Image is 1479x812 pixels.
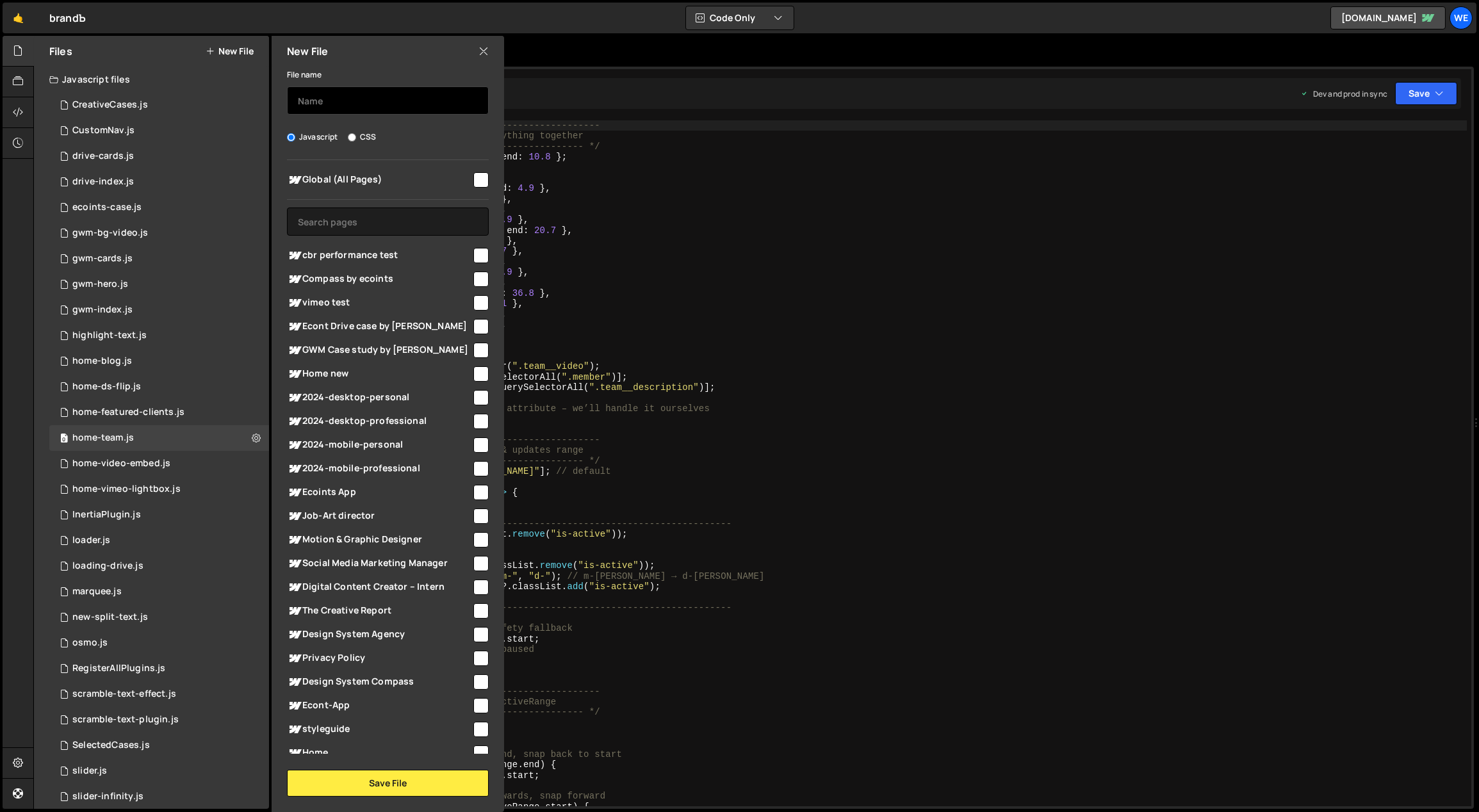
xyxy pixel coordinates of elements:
[49,681,269,707] div: 12095/37932.js
[287,580,471,595] span: Digital Content Creator – Intern
[72,714,179,726] div: scramble-text-plugin.js
[287,414,471,429] span: 2024-desktop-professional
[72,509,141,521] div: InertiaPlugin.js
[287,698,471,713] span: Econt-App
[1395,82,1457,105] button: Save
[348,133,356,142] input: CSS
[287,437,471,453] span: 2024-mobile-personal
[49,528,269,553] div: 12095/31005.js
[287,508,471,524] span: Job-Art director
[49,553,269,579] div: 12095/36196.js
[72,304,133,316] div: gwm-index.js
[49,451,269,476] div: 12095/29427.js
[49,195,269,220] div: 12095/39566.js
[49,656,269,681] div: 12095/31221.js
[72,637,108,649] div: osmo.js
[287,390,471,405] span: 2024-desktop-personal
[49,476,269,502] div: 12095/38008.js
[287,603,471,619] span: The Creative Report
[72,253,133,264] div: gwm-cards.js
[287,272,471,287] span: Compass by ecoints
[72,688,176,700] div: scramble-text-effect.js
[72,227,148,239] div: gwm-bg-video.js
[287,770,489,797] button: Save File
[287,172,471,188] span: Global (All Pages)
[287,133,295,142] input: Javascript
[72,432,134,444] div: home-team.js
[49,10,86,26] div: brandЪ
[72,740,150,751] div: SelectedCases.js
[287,248,471,263] span: cbr performance test
[686,6,794,29] button: Code Only
[287,461,471,476] span: 2024-mobile-professional
[287,485,471,500] span: Ecoints App
[49,92,269,118] div: 12095/31445.js
[287,674,471,690] span: Design System Compass
[49,502,269,528] div: 12095/29323.js
[287,651,471,666] span: Privacy Policy
[287,69,322,81] label: File name
[72,535,110,546] div: loader.js
[72,586,122,597] div: marquee.js
[287,532,471,548] span: Motion & Graphic Designer
[49,784,269,809] div: 12095/29461.js
[49,118,269,143] div: 12095/31261.js
[287,722,471,737] span: styleguide
[287,131,338,143] label: Javascript
[72,791,143,802] div: slider-infinity.js
[49,143,269,169] div: 12095/35235.js
[49,707,269,733] div: 12095/37931.js
[287,44,328,58] h2: New File
[72,458,170,469] div: home-video-embed.js
[72,612,148,623] div: new-split-text.js
[72,150,134,162] div: drive-cards.js
[3,3,34,33] a: 🤙
[49,400,269,425] div: 12095/38421.js
[72,407,184,418] div: home-featured-clients.js
[49,374,269,400] div: 12095/37997.js
[49,297,269,323] div: 12095/34818.js
[287,319,471,334] span: Econt Drive case by [PERSON_NAME]
[49,630,269,656] div: 12095/34815.js
[60,434,68,444] span: 0
[72,381,141,393] div: home-ds-flip.js
[72,483,181,495] div: home-vimeo-lightbox.js
[72,330,147,341] div: highlight-text.js
[287,627,471,642] span: Design System Agency
[287,295,471,311] span: vimeo test
[287,366,471,382] span: Home new
[72,279,128,290] div: gwm-hero.js
[49,220,269,246] div: 12095/33534.js
[49,425,269,451] div: 12095/39251.js
[72,176,134,188] div: drive-index.js
[49,246,269,272] div: 12095/34673.js
[1300,88,1387,99] div: Dev and prod in sync
[287,745,471,761] span: Home
[49,272,269,297] div: 12095/34889.js
[287,86,489,115] input: Name
[72,355,132,367] div: home-blog.js
[1450,6,1473,29] a: We
[49,323,269,348] div: 12095/39583.js
[287,343,471,358] span: GWM Case study by [PERSON_NAME]
[49,758,269,784] div: 12095/29320.js
[72,125,135,136] div: CustomNav.js
[1330,6,1446,29] a: [DOMAIN_NAME]
[49,579,269,605] div: 12095/29478.js
[72,663,165,674] div: RegisterAllPlugins.js
[49,44,72,58] h2: Files
[72,560,143,572] div: loading-drive.js
[49,733,269,758] div: 12095/31222.js
[34,67,269,92] div: Javascript files
[49,169,269,195] div: 12095/35237.js
[49,605,269,630] div: 12095/39580.js
[72,202,142,213] div: ecoints-case.js
[287,207,489,236] input: Search pages
[49,348,269,374] div: 12095/40244.js
[206,46,254,56] button: New File
[287,556,471,571] span: Social Media Marketing Manager
[348,131,376,143] label: CSS
[72,765,107,777] div: slider.js
[72,99,148,111] div: CreativeCases.js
